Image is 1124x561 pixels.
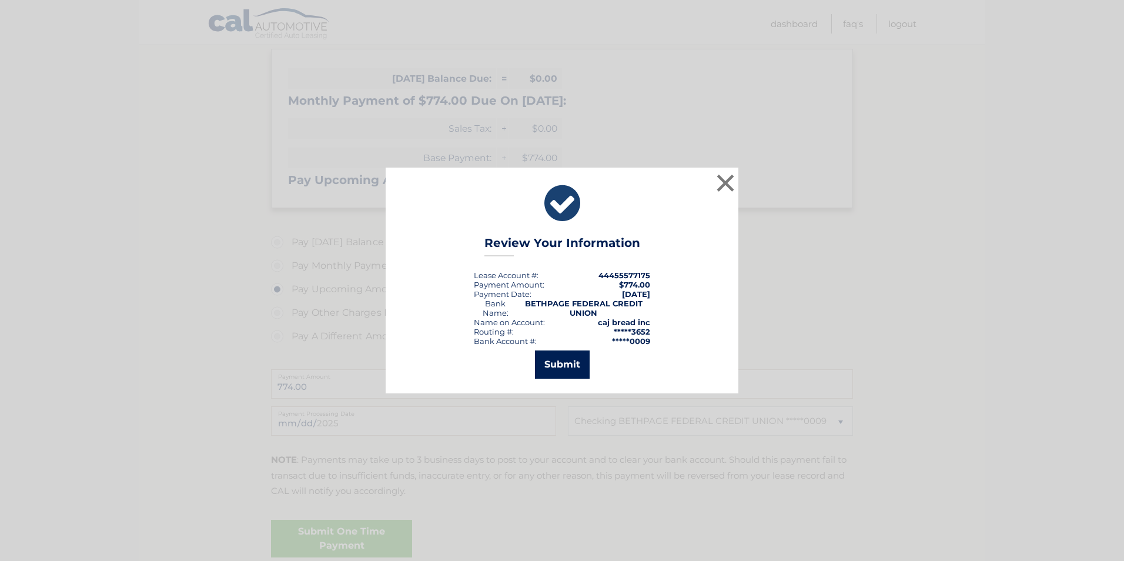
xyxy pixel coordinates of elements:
[598,271,650,280] strong: 44455577175
[474,280,544,289] div: Payment Amount:
[619,280,650,289] span: $774.00
[474,289,531,299] div: :
[474,336,537,346] div: Bank Account #:
[474,271,538,280] div: Lease Account #:
[474,327,514,336] div: Routing #:
[525,299,643,318] strong: BETHPAGE FEDERAL CREDIT UNION
[474,318,545,327] div: Name on Account:
[474,299,517,318] div: Bank Name:
[622,289,650,299] span: [DATE]
[484,236,640,256] h3: Review Your Information
[598,318,650,327] strong: caj bread inc
[714,171,737,195] button: ×
[535,350,590,379] button: Submit
[474,289,530,299] span: Payment Date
